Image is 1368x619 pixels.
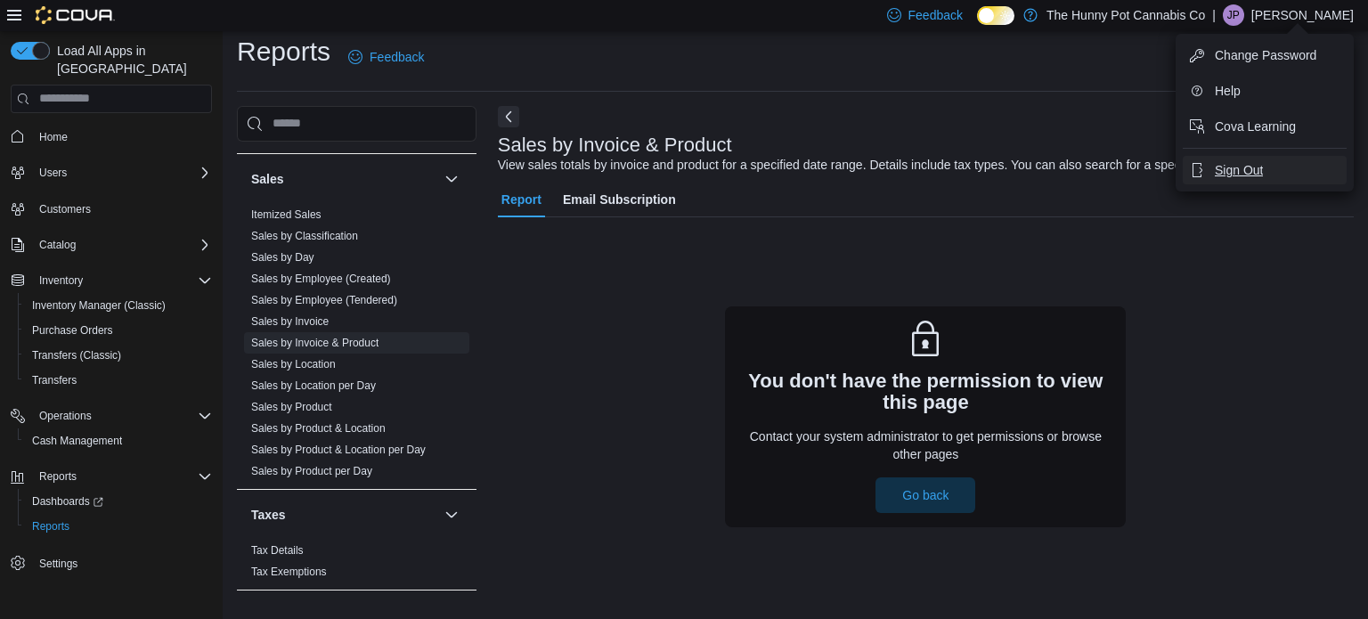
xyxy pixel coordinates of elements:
[32,434,122,448] span: Cash Management
[977,25,978,26] span: Dark Mode
[25,430,212,452] span: Cash Management
[739,428,1111,463] p: Contact your system administrator to get permissions or browse other pages
[251,230,358,242] a: Sales by Classification
[251,544,304,557] a: Tax Details
[251,465,372,477] a: Sales by Product per Day
[251,379,376,392] a: Sales by Location per Day
[1212,4,1216,26] p: |
[441,504,462,525] button: Taxes
[251,314,329,329] span: Sales by Invoice
[25,320,120,341] a: Purchase Orders
[908,6,963,24] span: Feedback
[25,295,212,316] span: Inventory Manager (Classic)
[4,124,219,150] button: Home
[1215,118,1296,135] span: Cova Learning
[237,204,476,489] div: Sales
[251,444,426,456] a: Sales by Product & Location per Day
[251,422,386,435] a: Sales by Product & Location
[1223,4,1244,26] div: Jason Polizzi
[501,182,541,217] span: Report
[32,270,212,291] span: Inventory
[237,540,476,590] div: Taxes
[39,469,77,484] span: Reports
[251,251,314,264] a: Sales by Day
[32,298,166,313] span: Inventory Manager (Classic)
[32,405,212,427] span: Operations
[4,268,219,293] button: Inventory
[32,553,85,574] a: Settings
[25,430,129,452] a: Cash Management
[4,403,219,428] button: Operations
[251,506,286,524] h3: Taxes
[32,198,212,220] span: Customers
[1183,156,1347,184] button: Sign Out
[18,293,219,318] button: Inventory Manager (Classic)
[251,336,379,350] span: Sales by Invoice & Product
[4,160,219,185] button: Users
[4,464,219,489] button: Reports
[1183,112,1347,141] button: Cova Learning
[1215,46,1316,64] span: Change Password
[4,196,219,222] button: Customers
[1046,4,1205,26] p: The Hunny Pot Cannabis Co
[441,168,462,190] button: Sales
[18,489,219,514] a: Dashboards
[251,129,343,142] a: Products to Archive
[563,182,676,217] span: Email Subscription
[251,400,332,414] span: Sales by Product
[18,428,219,453] button: Cash Management
[237,34,330,69] h1: Reports
[4,232,219,257] button: Catalog
[251,357,336,371] span: Sales by Location
[251,379,376,393] span: Sales by Location per Day
[1227,4,1240,26] span: JP
[18,318,219,343] button: Purchase Orders
[251,337,379,349] a: Sales by Invoice & Product
[32,494,103,509] span: Dashboards
[39,130,68,144] span: Home
[25,370,212,391] span: Transfers
[498,156,1242,175] div: View sales totals by invoice and product for a specified date range. Details include tax types. Y...
[39,409,92,423] span: Operations
[32,348,121,362] span: Transfers (Classic)
[251,358,336,371] a: Sales by Location
[1215,161,1263,179] span: Sign Out
[32,373,77,387] span: Transfers
[251,229,358,243] span: Sales by Classification
[32,323,113,338] span: Purchase Orders
[32,466,212,487] span: Reports
[251,421,386,436] span: Sales by Product & Location
[25,295,173,316] a: Inventory Manager (Classic)
[32,126,75,148] a: Home
[251,208,322,222] span: Itemized Sales
[251,566,327,578] a: Tax Exemptions
[32,270,90,291] button: Inventory
[251,170,437,188] button: Sales
[251,208,322,221] a: Itemized Sales
[50,42,212,77] span: Load All Apps in [GEOGRAPHIC_DATA]
[251,272,391,286] span: Sales by Employee (Created)
[39,557,77,571] span: Settings
[251,443,426,457] span: Sales by Product & Location per Day
[36,6,115,24] img: Cova
[251,170,284,188] h3: Sales
[251,401,332,413] a: Sales by Product
[251,293,397,307] span: Sales by Employee (Tendered)
[902,486,949,504] span: Go back
[18,343,219,368] button: Transfers (Classic)
[251,565,327,579] span: Tax Exemptions
[251,294,397,306] a: Sales by Employee (Tendered)
[251,543,304,558] span: Tax Details
[25,516,77,537] a: Reports
[875,477,975,513] button: Go back
[32,162,212,183] span: Users
[1251,4,1354,26] p: [PERSON_NAME]
[32,234,83,256] button: Catalog
[32,466,84,487] button: Reports
[1215,82,1241,100] span: Help
[39,202,91,216] span: Customers
[25,516,212,537] span: Reports
[498,134,732,156] h3: Sales by Invoice & Product
[39,238,76,252] span: Catalog
[39,166,67,180] span: Users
